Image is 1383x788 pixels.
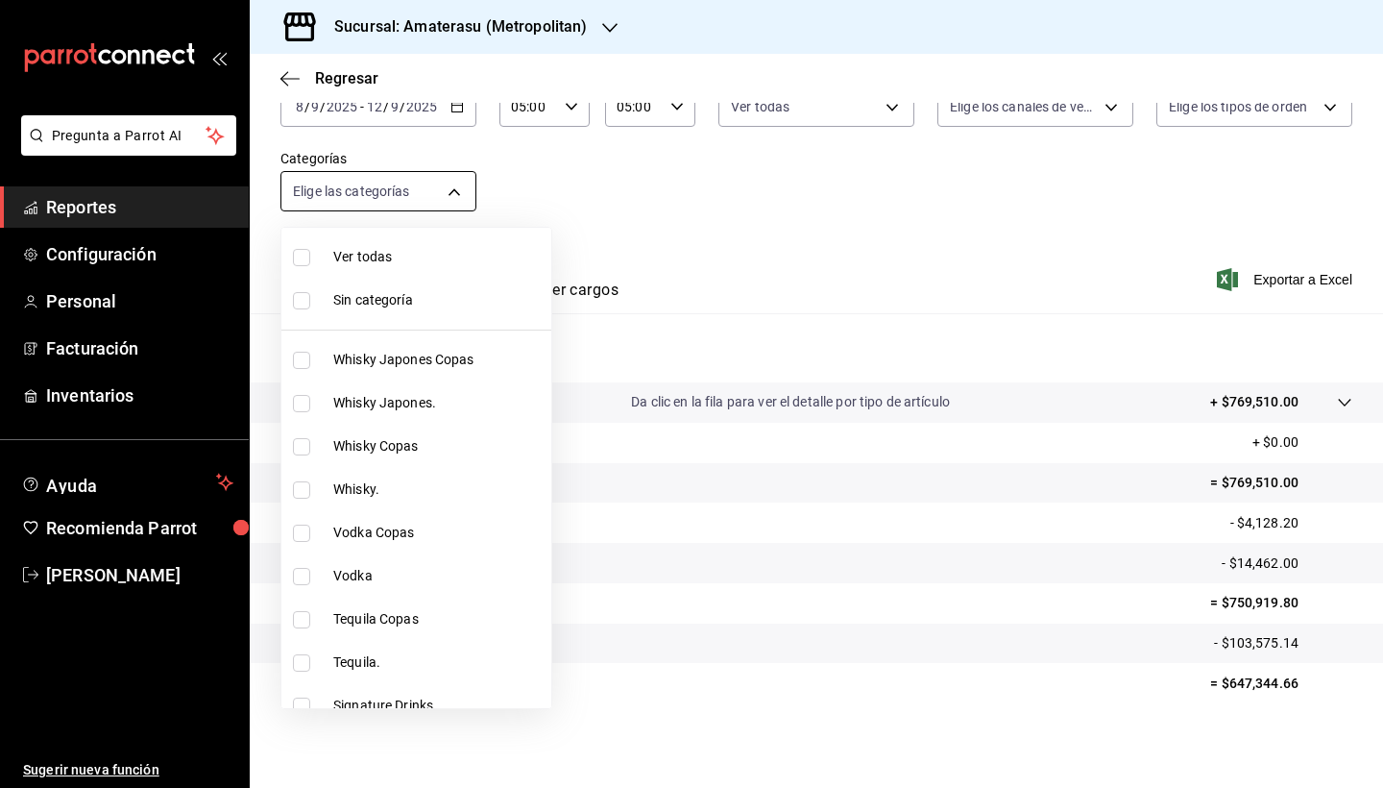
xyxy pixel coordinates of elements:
span: Whisky Japones. [333,393,544,413]
span: Whisky. [333,480,544,500]
span: Vodka Copas [333,523,544,543]
span: Whisky Copas [333,436,544,456]
span: Tequila Copas [333,609,544,629]
span: Whisky Japones Copas [333,350,544,370]
span: Tequila. [333,653,544,673]
span: Signature Drinks [333,696,544,716]
span: Sin categoría [333,290,544,310]
span: Ver todas [333,247,544,267]
span: Vodka [333,566,544,586]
